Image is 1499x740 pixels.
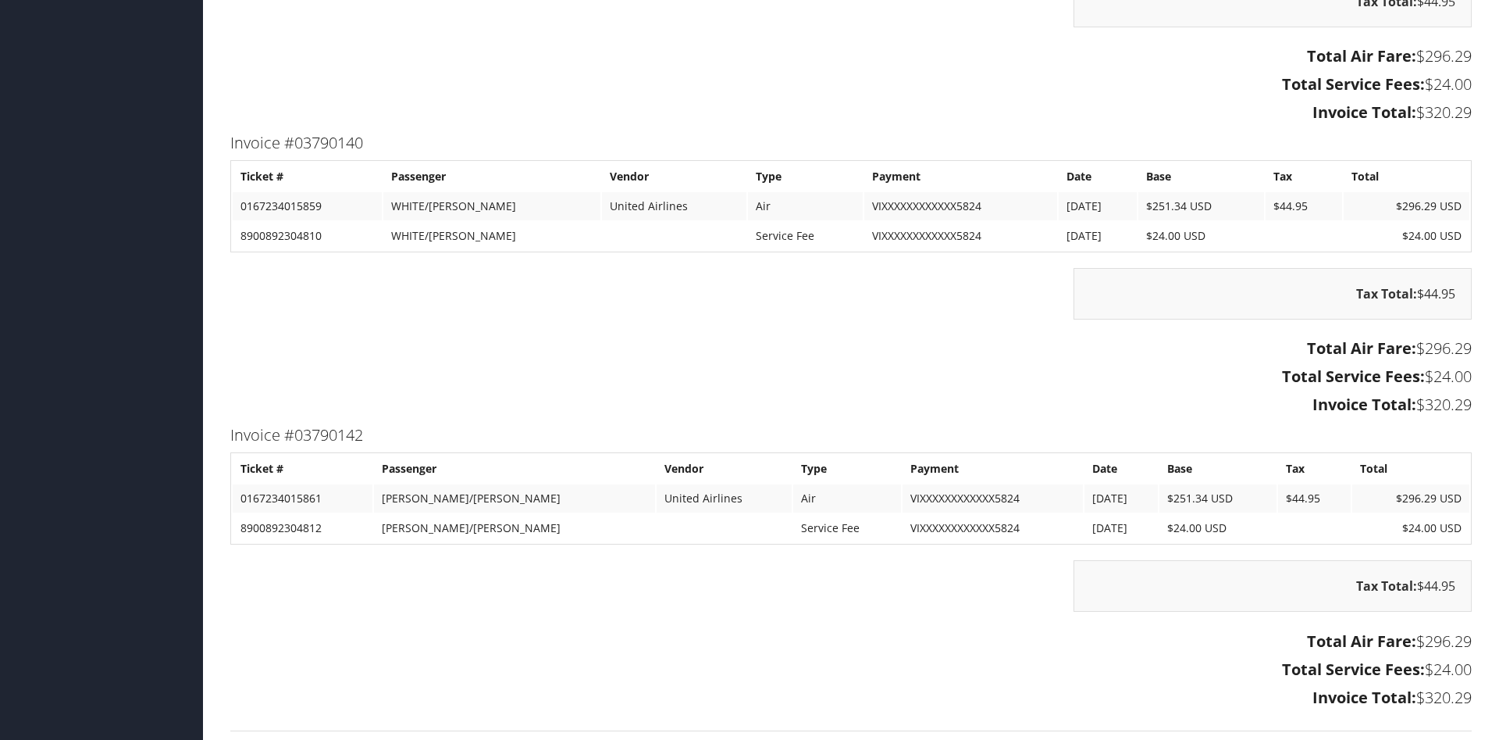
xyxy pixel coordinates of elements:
strong: Total Air Fare: [1307,338,1416,359]
strong: Invoice Total: [1312,102,1416,123]
th: Base [1138,163,1264,191]
td: WHITE/[PERSON_NAME] [383,192,600,220]
th: Tax [1266,163,1343,191]
h3: Invoice #03790140 [230,132,1472,154]
td: United Airlines [602,192,746,220]
td: $24.00 USD [1159,514,1276,542]
td: $24.00 USD [1344,222,1469,250]
h3: $296.29 [230,631,1472,652]
div: $44.95 [1074,560,1472,612]
td: Service Fee [793,514,900,542]
td: United Airlines [657,484,792,513]
td: 0167234015859 [233,192,382,220]
td: $251.34 USD [1159,484,1276,513]
strong: Total Service Fees: [1282,366,1425,387]
strong: Total Service Fees: [1282,659,1425,680]
td: [DATE] [1059,222,1137,250]
td: [PERSON_NAME]/[PERSON_NAME] [374,514,655,542]
td: $44.95 [1266,192,1343,220]
th: Tax [1278,455,1350,483]
h3: $24.00 [230,366,1472,388]
h3: $320.29 [230,102,1472,123]
th: Type [793,455,900,483]
td: VIXXXXXXXXXXXX5824 [864,222,1057,250]
td: VIXXXXXXXXXXXX5824 [903,514,1083,542]
strong: Tax Total: [1356,285,1417,302]
th: Base [1159,455,1276,483]
td: 0167234015861 [233,484,372,513]
td: 8900892304810 [233,222,382,250]
th: Vendor [602,163,746,191]
h3: $24.00 [230,659,1472,681]
h3: $296.29 [230,338,1472,359]
h3: $320.29 [230,394,1472,416]
td: [DATE] [1059,192,1137,220]
th: Passenger [383,163,600,191]
td: Service Fee [748,222,863,250]
th: Total [1344,163,1469,191]
th: Vendor [657,455,792,483]
td: $251.34 USD [1138,192,1264,220]
td: VIXXXXXXXXXXXX5824 [864,192,1057,220]
strong: Tax Total: [1356,577,1417,595]
th: Ticket # [233,455,372,483]
h3: $320.29 [230,687,1472,709]
strong: Total Air Fare: [1307,631,1416,652]
th: Date [1084,455,1158,483]
td: $24.00 USD [1352,514,1469,542]
strong: Total Service Fees: [1282,73,1425,95]
td: $296.29 USD [1344,192,1469,220]
td: [DATE] [1084,484,1158,513]
th: Total [1352,455,1469,483]
th: Ticket # [233,163,382,191]
div: $44.95 [1074,268,1472,320]
strong: Invoice Total: [1312,687,1416,708]
td: [DATE] [1084,514,1158,542]
th: Passenger [374,455,655,483]
strong: Invoice Total: [1312,394,1416,415]
th: Payment [864,163,1057,191]
td: $296.29 USD [1352,484,1469,513]
h3: Invoice #03790142 [230,424,1472,446]
td: Air [793,484,900,513]
td: Air [748,192,863,220]
th: Payment [903,455,1083,483]
td: $44.95 [1278,484,1350,513]
td: VIXXXXXXXXXXXX5824 [903,484,1083,513]
h3: $24.00 [230,73,1472,95]
td: 8900892304812 [233,514,372,542]
th: Type [748,163,863,191]
td: [PERSON_NAME]/[PERSON_NAME] [374,484,655,513]
h3: $296.29 [230,45,1472,67]
td: WHITE/[PERSON_NAME] [383,222,600,250]
td: $24.00 USD [1138,222,1264,250]
strong: Total Air Fare: [1307,45,1416,66]
th: Date [1059,163,1137,191]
